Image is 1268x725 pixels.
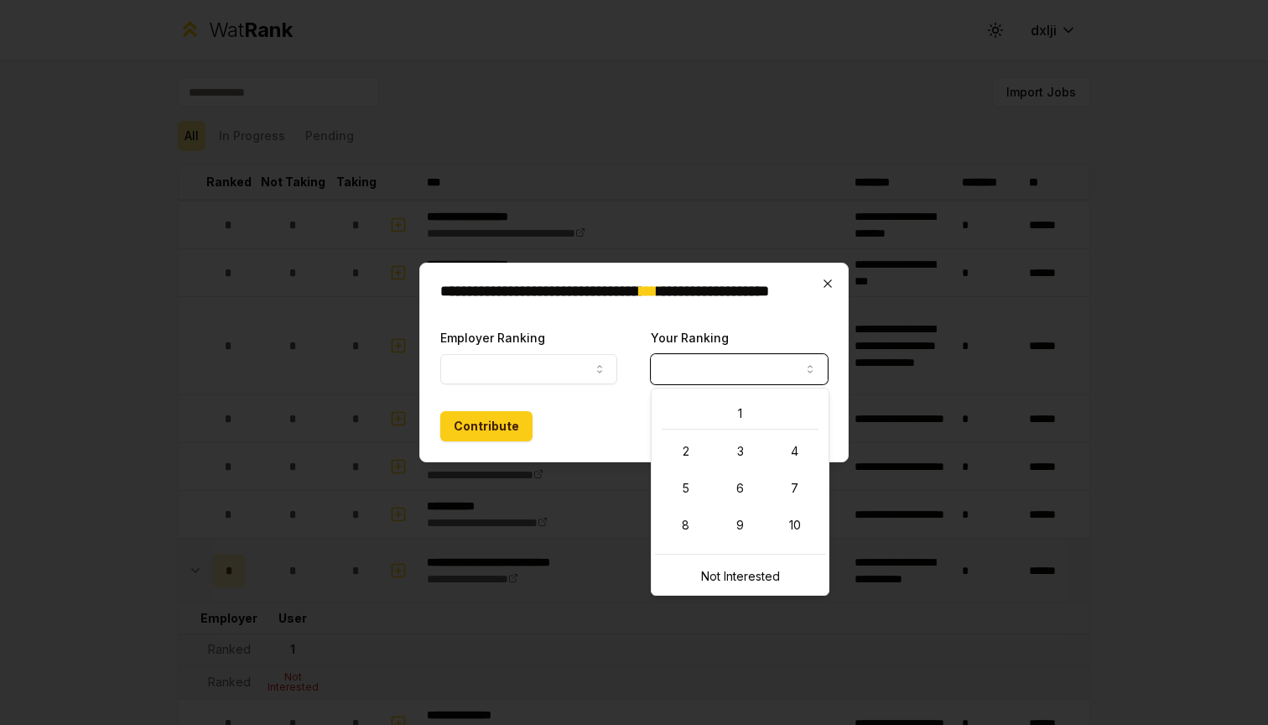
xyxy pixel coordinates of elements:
[791,443,798,460] span: 4
[736,480,744,497] span: 6
[440,411,533,441] button: Contribute
[682,517,689,534] span: 8
[683,480,689,497] span: 5
[651,331,729,345] label: Your Ranking
[701,568,780,585] span: Not Interested
[736,517,744,534] span: 9
[791,480,798,497] span: 7
[737,443,744,460] span: 3
[789,517,801,534] span: 10
[683,443,689,460] span: 2
[440,331,545,345] label: Employer Ranking
[738,405,742,422] span: 1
